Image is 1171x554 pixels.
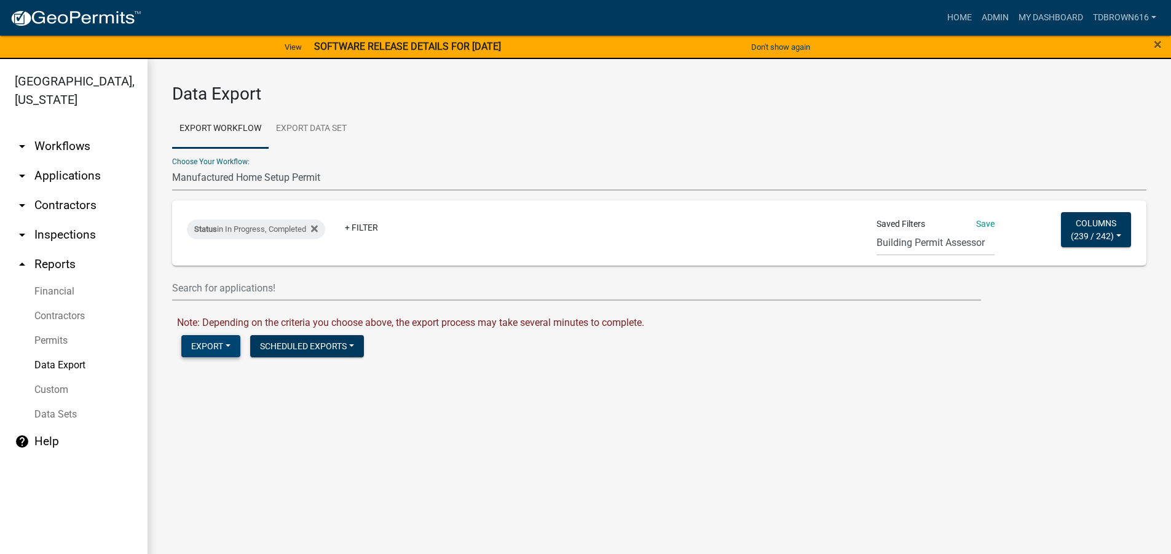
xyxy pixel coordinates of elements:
[187,220,325,239] div: in In Progress, Completed
[335,216,388,239] a: + Filter
[15,257,30,272] i: arrow_drop_up
[1074,231,1111,240] span: 239 / 242
[15,139,30,154] i: arrow_drop_down
[1014,6,1088,30] a: My Dashboard
[942,6,977,30] a: Home
[280,37,307,57] a: View
[269,109,354,149] a: Export Data Set
[15,228,30,242] i: arrow_drop_down
[977,6,1014,30] a: Admin
[976,219,995,229] a: Save
[1061,212,1131,247] button: Columns(239 / 242)
[15,198,30,213] i: arrow_drop_down
[1088,6,1161,30] a: tdbrown616
[746,37,815,57] button: Don't show again
[250,335,364,357] button: Scheduled Exports
[172,84,1146,105] h3: Data Export
[172,109,269,149] a: Export Workflow
[181,335,240,357] button: Export
[314,41,501,52] strong: SOFTWARE RELEASE DETAILS FOR [DATE]
[15,434,30,449] i: help
[877,218,925,231] span: Saved Filters
[1154,37,1162,52] button: Close
[194,224,217,234] span: Status
[15,168,30,183] i: arrow_drop_down
[177,317,644,328] span: Note: Depending on the criteria you choose above, the export process may take several minutes to ...
[1154,36,1162,53] span: ×
[172,275,981,301] input: Search for applications!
